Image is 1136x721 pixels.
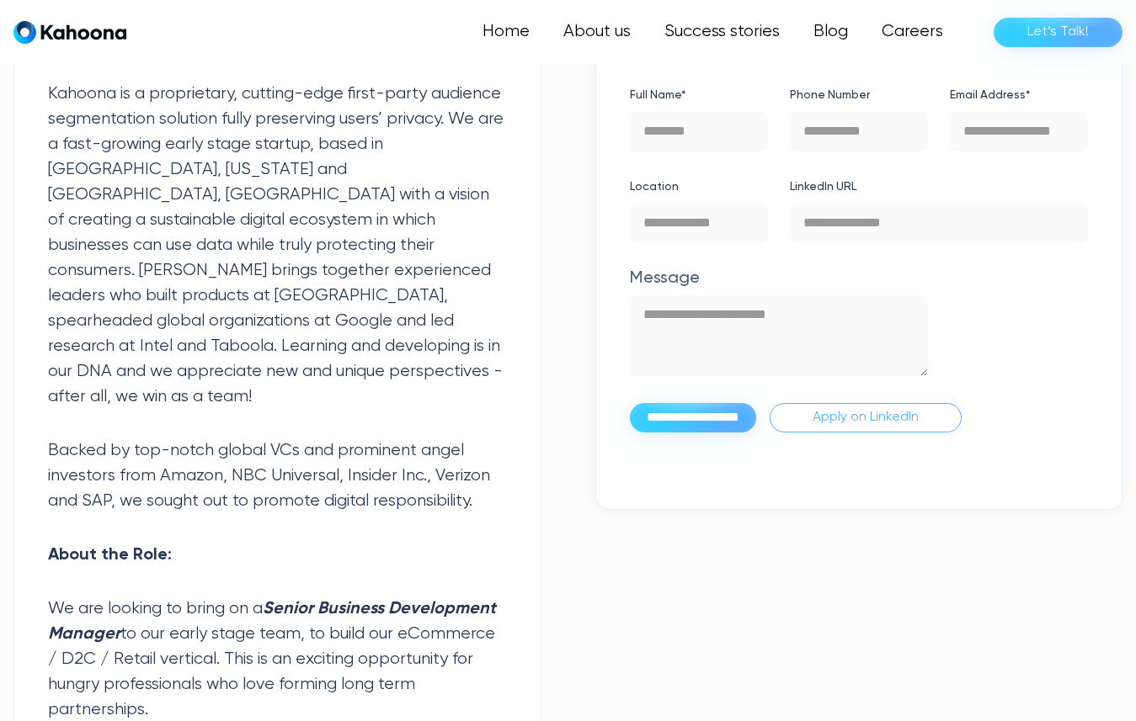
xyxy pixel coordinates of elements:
[1027,19,1089,45] div: Let’s Talk!
[865,15,960,49] a: Careers
[790,82,928,109] label: Phone Number
[630,82,768,109] label: Full Name*
[630,265,928,292] label: Message
[648,15,797,49] a: Success stories
[48,82,507,410] p: Kahoona is a proprietary, cutting-edge first-party audience segmentation solution fully preservin...
[994,18,1123,47] a: Let’s Talk!
[797,15,865,49] a: Blog
[547,15,648,49] a: About us
[48,438,507,514] p: Backed by top-notch global VCs and prominent angel investors from Amazon, NBC Universal, Insider ...
[48,601,496,643] em: Senior Business Development Manager
[630,82,1089,432] form: Application Form
[770,403,962,432] a: Apply on LinkedIn
[630,173,768,200] label: Location
[950,82,1088,109] label: Email Address*
[466,15,547,49] a: Home
[13,20,126,45] a: home
[48,547,172,564] strong: About the Role:
[790,173,1088,200] label: LinkedIn URL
